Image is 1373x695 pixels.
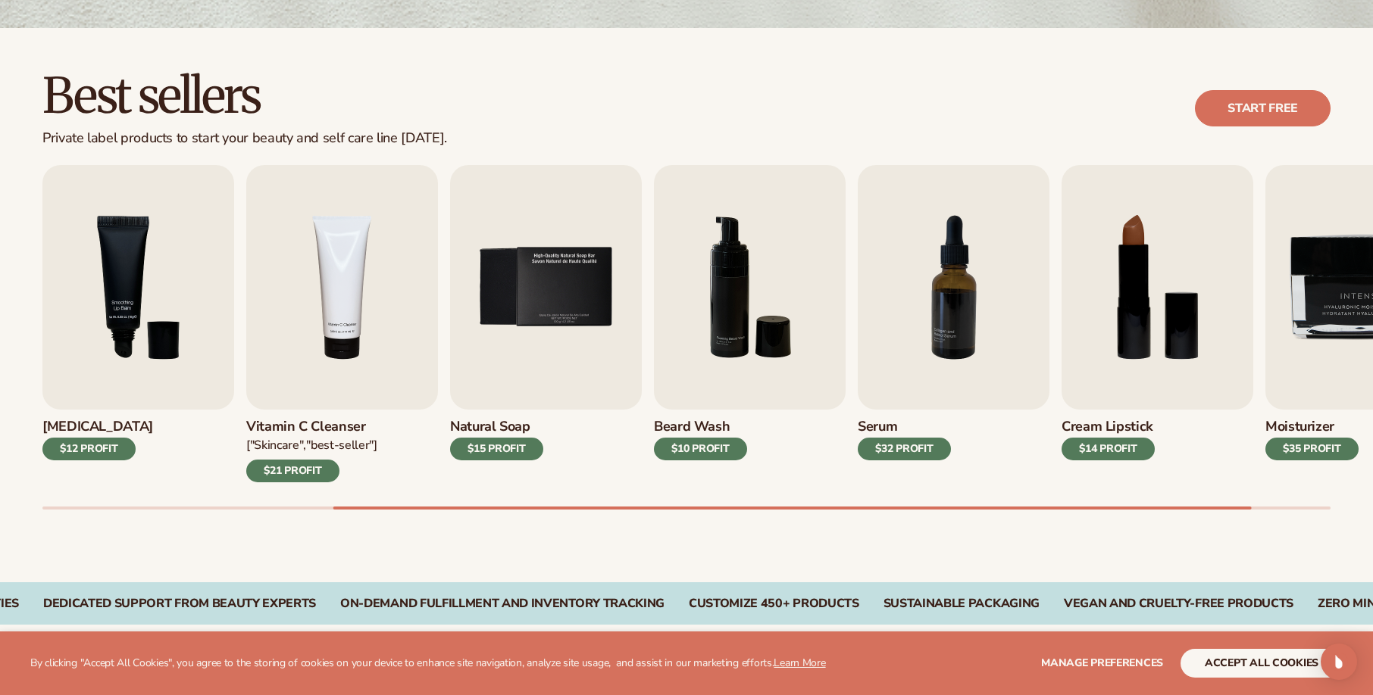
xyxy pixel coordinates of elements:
[1062,165,1253,482] a: 8 / 9
[1265,419,1359,435] h3: Moisturizer
[246,419,377,435] h3: Vitamin C Cleanser
[858,419,951,435] h3: Serum
[858,438,951,460] div: $32 PROFIT
[43,597,316,611] div: Dedicated Support From Beauty Experts
[884,597,1040,611] div: SUSTAINABLE PACKAGING
[42,438,136,460] div: $12 PROFIT
[1321,644,1357,680] div: Open Intercom Messenger
[689,597,859,611] div: CUSTOMIZE 450+ PRODUCTS
[1041,649,1163,678] button: Manage preferences
[1041,656,1163,670] span: Manage preferences
[858,165,1049,482] a: 7 / 9
[654,419,747,435] h3: Beard Wash
[450,165,642,482] a: 5 / 9
[1062,438,1155,460] div: $14 PROFIT
[30,657,826,670] p: By clicking "Accept All Cookies", you agree to the storing of cookies on your device to enhance s...
[654,438,747,460] div: $10 PROFIT
[42,419,153,435] h3: [MEDICAL_DATA]
[42,130,447,147] div: Private label products to start your beauty and self care line [DATE].
[42,70,447,121] h2: Best sellers
[246,438,377,453] div: ["Skincare","Best-seller"]
[246,460,339,482] div: $21 PROFIT
[450,438,543,460] div: $15 PROFIT
[42,165,234,482] a: 3 / 9
[246,165,438,482] a: 4 / 9
[1195,90,1331,126] a: Start free
[340,597,665,611] div: On-Demand Fulfillment and Inventory Tracking
[1181,649,1343,678] button: accept all cookies
[450,419,543,435] h3: Natural Soap
[774,656,825,670] a: Learn More
[1062,419,1155,435] h3: Cream Lipstick
[654,165,846,482] a: 6 / 9
[1265,438,1359,460] div: $35 PROFIT
[1064,597,1293,611] div: VEGAN AND CRUELTY-FREE PRODUCTS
